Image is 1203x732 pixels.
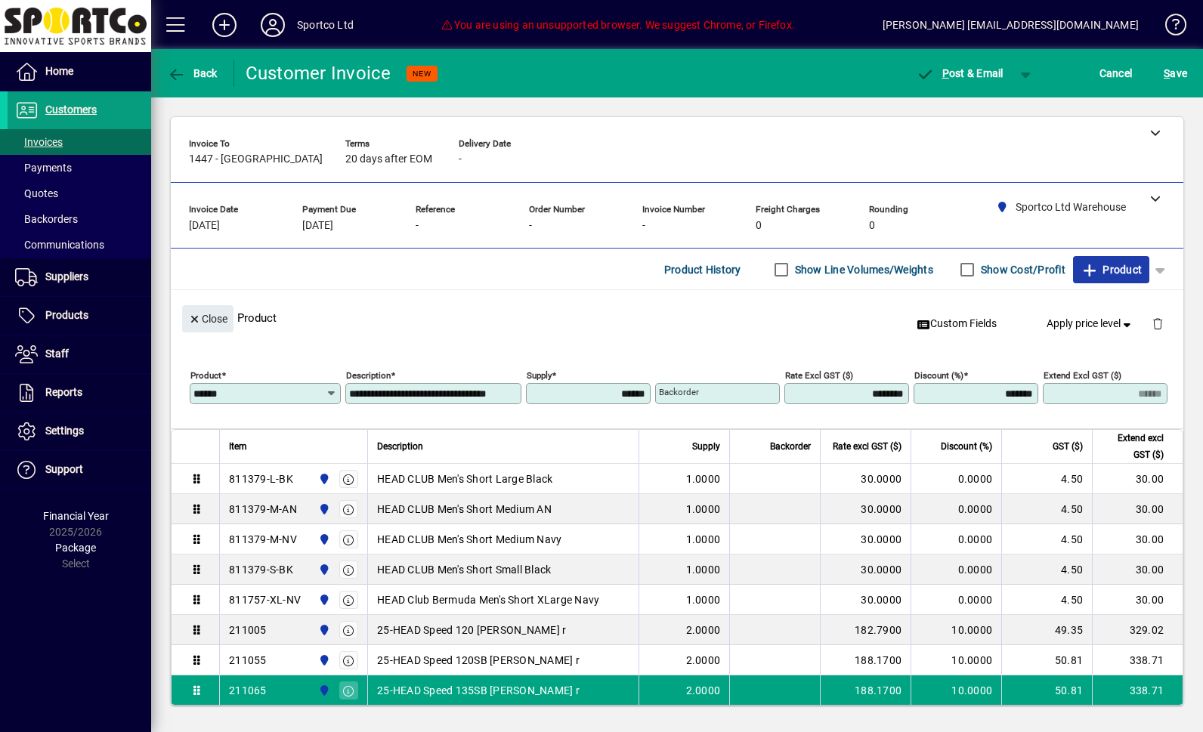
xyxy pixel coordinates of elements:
[314,561,332,578] span: Sportco Ltd Warehouse
[911,554,1001,585] td: 0.0000
[830,592,901,607] div: 30.0000
[1092,554,1183,585] td: 30.00
[8,206,151,232] a: Backorders
[1053,438,1083,455] span: GST ($)
[189,220,220,232] span: [DATE]
[416,220,419,232] span: -
[314,652,332,669] span: Sportco Ltd Warehouse
[833,438,901,455] span: Rate excl GST ($)
[345,153,432,165] span: 20 days after EOM
[529,220,532,232] span: -
[413,69,431,79] span: NEW
[1001,675,1092,706] td: 50.81
[8,232,151,258] a: Communications
[55,542,96,554] span: Package
[15,239,104,251] span: Communications
[377,502,552,517] span: HEAD CLUB Men's Short Medium AN
[1001,585,1092,615] td: 4.50
[1047,316,1134,332] span: Apply price level
[377,438,423,455] span: Description
[686,562,721,577] span: 1.0000
[686,471,721,486] span: 1.0000
[941,438,992,455] span: Discount (%)
[151,60,234,87] app-page-header-button: Back
[756,220,762,232] span: 0
[1164,61,1187,85] span: ave
[686,592,721,607] span: 1.0000
[229,653,267,668] div: 211055
[978,262,1065,277] label: Show Cost/Profit
[188,307,227,332] span: Close
[1160,60,1191,87] button: Save
[8,374,151,412] a: Reports
[15,213,78,225] span: Backorders
[314,622,332,638] span: Sportco Ltd Warehouse
[1154,3,1184,52] a: Knowledge Base
[527,370,552,381] mat-label: Supply
[911,464,1001,494] td: 0.0000
[45,270,88,283] span: Suppliers
[302,220,333,232] span: [DATE]
[1102,430,1164,463] span: Extend excl GST ($)
[1044,370,1121,381] mat-label: Extend excl GST ($)
[459,153,462,165] span: -
[229,471,293,486] div: 811379-L-BK
[8,53,151,91] a: Home
[659,387,699,397] mat-label: Backorder
[314,531,332,548] span: Sportco Ltd Warehouse
[911,645,1001,675] td: 10.0000
[1001,494,1092,524] td: 4.50
[908,60,1011,87] button: Post & Email
[229,502,297,517] div: 811379-M-AN
[8,129,151,155] a: Invoices
[830,532,901,547] div: 30.0000
[8,181,151,206] a: Quotes
[45,386,82,398] span: Reports
[911,675,1001,706] td: 10.0000
[45,347,69,360] span: Staff
[664,258,741,282] span: Product History
[1092,615,1183,645] td: 329.02
[377,471,552,486] span: HEAD CLUB Men's Short Large Black
[15,187,58,199] span: Quotes
[1092,494,1183,524] td: 30.00
[686,502,721,517] span: 1.0000
[1081,258,1142,282] span: Product
[45,463,83,475] span: Support
[8,155,151,181] a: Payments
[229,438,247,455] span: Item
[911,524,1001,554] td: 0.0000
[229,532,297,547] div: 811379-M-NV
[314,471,332,487] span: Sportco Ltd Warehouse
[43,510,109,522] span: Financial Year
[830,502,901,517] div: 30.0000
[1092,645,1183,675] td: 338.71
[297,13,354,37] div: Sportco Ltd
[869,220,875,232] span: 0
[1164,67,1170,79] span: S
[658,256,747,283] button: Product History
[911,494,1001,524] td: 0.0000
[377,653,580,668] span: 25-HEAD Speed 120SB [PERSON_NAME] r
[314,591,332,608] span: Sportco Ltd Warehouse
[1092,464,1183,494] td: 30.00
[1001,645,1092,675] td: 50.81
[1041,310,1140,338] button: Apply price level
[167,67,218,79] span: Back
[770,438,811,455] span: Backorder
[1140,317,1176,330] app-page-header-button: Delete
[1092,524,1183,554] td: 30.00
[45,425,84,437] span: Settings
[182,305,233,332] button: Close
[830,562,901,577] div: 30.0000
[830,653,901,668] div: 188.1700
[1001,524,1092,554] td: 4.50
[911,615,1001,645] td: 10.0000
[377,592,599,607] span: HEAD Club Bermuda Men's Short XLarge Navy
[246,61,391,85] div: Customer Invoice
[830,471,901,486] div: 30.0000
[346,370,391,381] mat-label: Description
[883,13,1139,37] div: [PERSON_NAME] [EMAIL_ADDRESS][DOMAIN_NAME]
[45,309,88,321] span: Products
[1096,60,1137,87] button: Cancel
